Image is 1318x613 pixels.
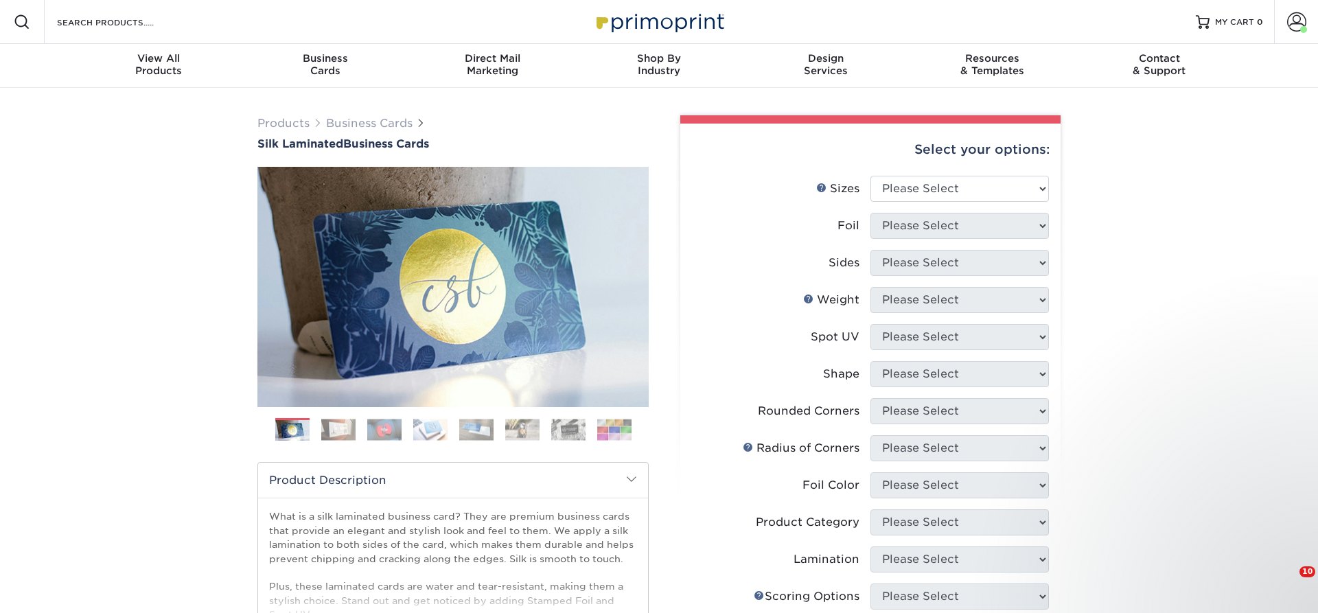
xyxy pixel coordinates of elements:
[576,44,743,88] a: Shop ByIndustry
[1257,17,1263,27] span: 0
[409,52,576,77] div: Marketing
[1076,44,1242,88] a: Contact& Support
[816,181,859,197] div: Sizes
[758,403,859,419] div: Rounded Corners
[742,44,909,88] a: DesignServices
[257,137,649,150] h1: Business Cards
[326,117,413,130] a: Business Cards
[257,91,649,483] img: Silk Laminated 01
[837,218,859,234] div: Foil
[590,7,728,36] img: Primoprint
[409,44,576,88] a: Direct MailMarketing
[823,366,859,382] div: Shape
[1215,16,1254,28] span: MY CART
[551,419,586,440] img: Business Cards 07
[242,52,409,65] span: Business
[258,463,648,498] h2: Product Description
[367,419,402,440] img: Business Cards 03
[1076,52,1242,65] span: Contact
[76,52,242,65] span: View All
[756,514,859,531] div: Product Category
[3,571,117,608] iframe: Google Customer Reviews
[275,413,310,448] img: Business Cards 01
[76,52,242,77] div: Products
[909,44,1076,88] a: Resources& Templates
[743,440,859,456] div: Radius of Corners
[56,14,189,30] input: SEARCH PRODUCTS.....
[829,255,859,271] div: Sides
[242,44,409,88] a: BusinessCards
[409,52,576,65] span: Direct Mail
[742,52,909,77] div: Services
[413,419,448,440] img: Business Cards 04
[459,419,494,440] img: Business Cards 05
[76,44,242,88] a: View AllProducts
[1271,566,1304,599] iframe: Intercom live chat
[794,551,859,568] div: Lamination
[742,52,909,65] span: Design
[691,124,1050,176] div: Select your options:
[321,419,356,440] img: Business Cards 02
[576,52,743,77] div: Industry
[576,52,743,65] span: Shop By
[505,419,540,440] img: Business Cards 06
[909,52,1076,65] span: Resources
[1076,52,1242,77] div: & Support
[802,477,859,494] div: Foil Color
[242,52,409,77] div: Cards
[803,292,859,308] div: Weight
[257,137,649,150] a: Silk LaminatedBusiness Cards
[597,419,632,440] img: Business Cards 08
[257,117,310,130] a: Products
[909,52,1076,77] div: & Templates
[1299,566,1315,577] span: 10
[257,137,343,150] span: Silk Laminated
[811,329,859,345] div: Spot UV
[754,588,859,605] div: Scoring Options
